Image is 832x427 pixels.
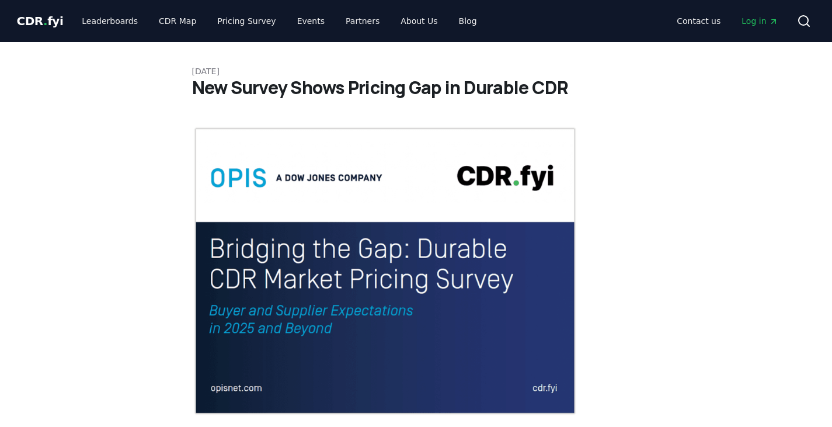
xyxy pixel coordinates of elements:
span: CDR fyi [17,14,64,28]
img: blog post image [192,126,579,416]
h1: New Survey Shows Pricing Gap in Durable CDR [192,77,640,98]
a: Leaderboards [72,11,147,32]
a: Log in [732,11,787,32]
span: Log in [742,15,778,27]
a: About Us [391,11,447,32]
p: [DATE] [192,65,640,77]
a: Blog [450,11,486,32]
a: Partners [336,11,389,32]
a: Pricing Survey [208,11,285,32]
nav: Main [72,11,486,32]
span: . [43,14,47,28]
nav: Main [667,11,787,32]
a: CDR Map [149,11,206,32]
a: Contact us [667,11,730,32]
a: Events [288,11,334,32]
a: CDR.fyi [17,13,64,29]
